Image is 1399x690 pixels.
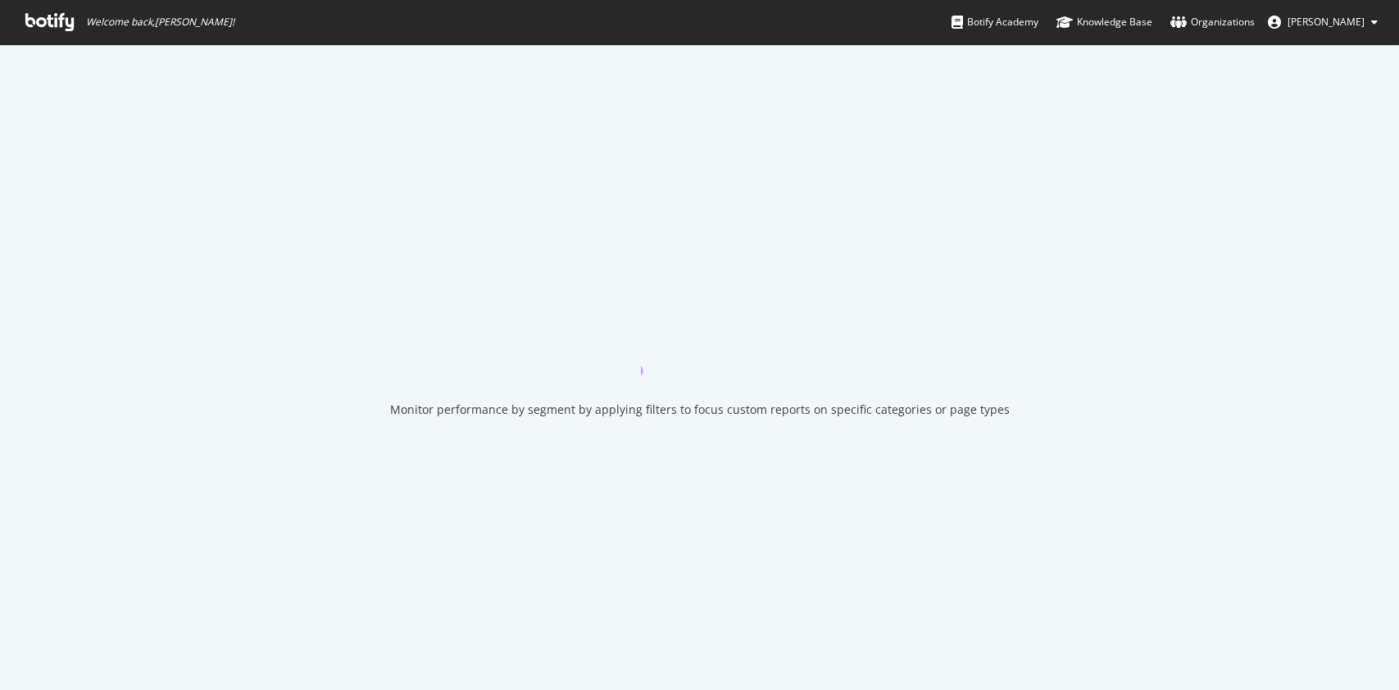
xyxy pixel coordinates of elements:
[86,16,234,29] span: Welcome back, [PERSON_NAME] !
[1056,14,1152,30] div: Knowledge Base
[390,402,1010,418] div: Monitor performance by segment by applying filters to focus custom reports on specific categories...
[1288,15,1365,29] span: Tess Healey
[641,316,759,375] div: animation
[952,14,1038,30] div: Botify Academy
[1255,9,1391,35] button: [PERSON_NAME]
[1170,14,1255,30] div: Organizations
